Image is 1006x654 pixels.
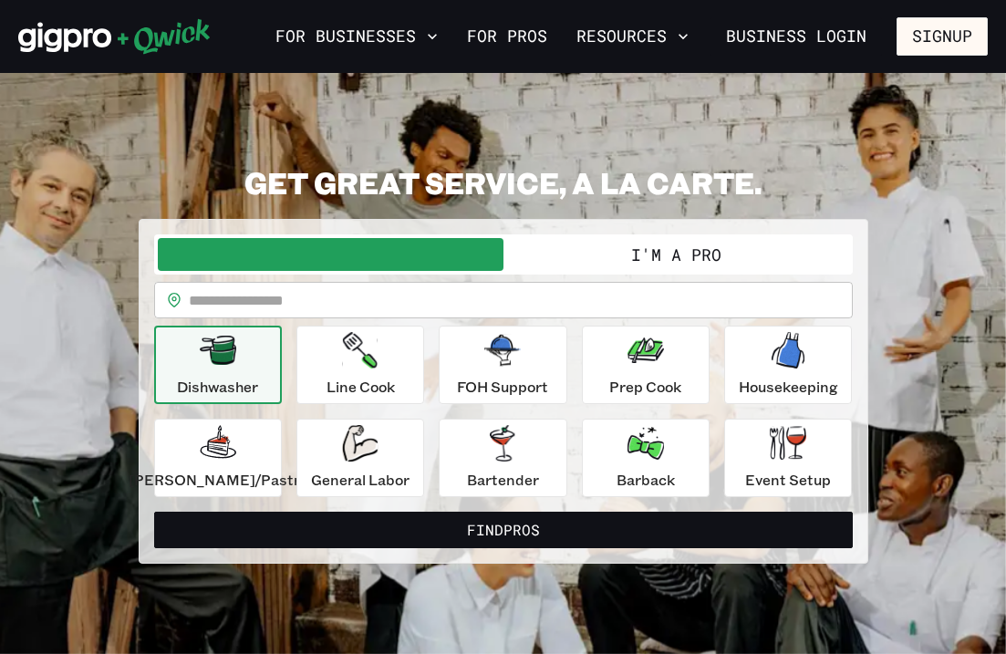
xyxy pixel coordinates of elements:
[724,419,852,497] button: Event Setup
[617,469,675,491] p: Barback
[503,238,849,271] button: I'm a Pro
[569,21,696,52] button: Resources
[158,238,503,271] button: I'm a Business
[467,469,539,491] p: Bartender
[457,376,548,398] p: FOH Support
[460,21,555,52] a: For Pros
[745,469,831,491] p: Event Setup
[154,419,282,497] button: [PERSON_NAME]/Pastry
[296,419,424,497] button: General Labor
[582,419,710,497] button: Barback
[311,469,410,491] p: General Labor
[439,326,566,404] button: FOH Support
[724,326,852,404] button: Housekeeping
[739,376,838,398] p: Housekeeping
[154,512,853,548] button: FindPros
[129,469,307,491] p: [PERSON_NAME]/Pastry
[439,419,566,497] button: Bartender
[268,21,445,52] button: For Businesses
[897,17,988,56] button: Signup
[154,326,282,404] button: Dishwasher
[327,376,395,398] p: Line Cook
[710,17,882,56] a: Business Login
[177,376,258,398] p: Dishwasher
[296,326,424,404] button: Line Cook
[582,326,710,404] button: Prep Cook
[139,164,868,201] h2: GET GREAT SERVICE, A LA CARTE.
[609,376,681,398] p: Prep Cook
